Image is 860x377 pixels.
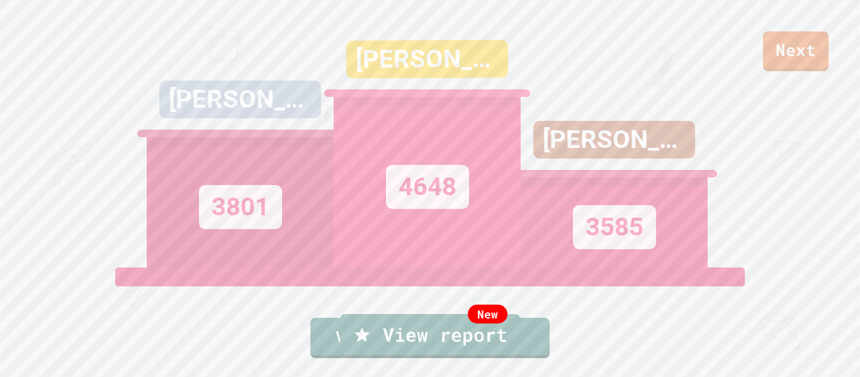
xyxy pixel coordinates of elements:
div: [PERSON_NAME] [533,121,695,159]
div: [PERSON_NAME] [159,81,321,118]
div: [PERSON_NAME] [346,40,508,78]
div: 3585 [573,205,656,249]
a: View report [340,314,520,357]
div: 4648 [386,165,469,209]
a: Next [763,31,829,71]
div: 3801 [199,185,282,229]
div: New [468,305,507,324]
